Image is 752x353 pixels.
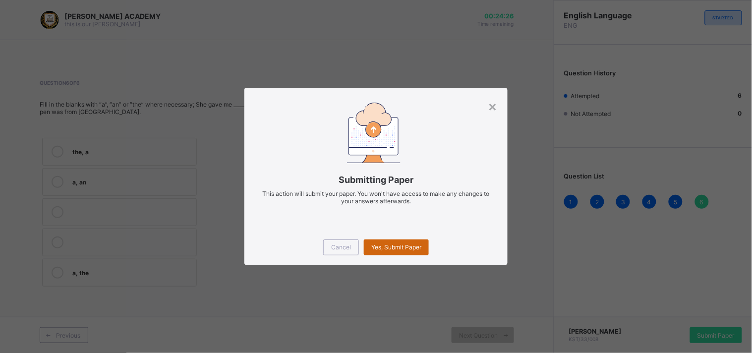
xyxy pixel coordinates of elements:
[259,175,493,185] span: Submitting Paper
[331,243,351,251] span: Cancel
[488,98,498,115] div: ×
[371,243,421,251] span: Yes, Submit Paper
[263,190,490,205] span: This action will submit your paper. You won't have access to make any changes to your answers aft...
[347,103,401,163] img: submitting-paper.7509aad6ec86be490e328e6d2a33d40a.svg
